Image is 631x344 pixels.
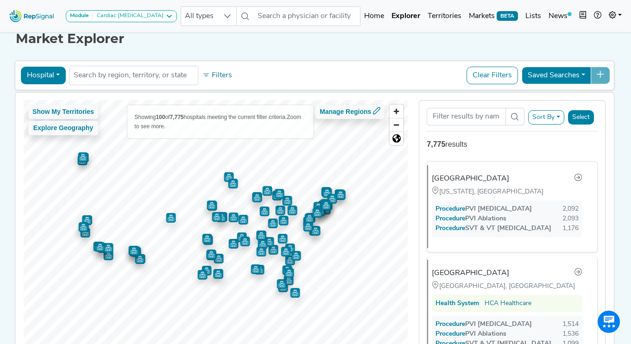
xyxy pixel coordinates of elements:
div: Map marker [95,242,105,252]
div: Map marker [239,215,248,225]
div: 1,176 [562,224,579,233]
button: Clear Filters [467,67,518,84]
a: Go to hospital profile [574,267,582,279]
div: Map marker [291,251,301,261]
div: Map marker [321,199,330,209]
div: Map marker [255,265,265,275]
div: PVI [MEDICAL_DATA] [435,204,532,214]
div: Map marker [272,191,282,200]
a: Go to hospital profile [574,173,582,185]
span: Procedure [445,331,465,338]
div: 1,536 [562,329,579,339]
input: Search Term [427,108,506,125]
button: Show My Territories [28,105,98,119]
button: Explore Geography [28,121,98,135]
div: Map marker [104,250,114,260]
div: results [427,139,598,150]
button: Zoom out [390,118,403,131]
div: Map marker [98,243,108,253]
span: Procedure [445,321,465,328]
div: Map marker [79,153,89,163]
div: Map marker [228,179,238,188]
div: Map marker [207,200,217,210]
div: 2,093 [562,214,579,224]
button: ModuleCardiac [MEDICAL_DATA] [66,10,177,22]
div: Map marker [240,237,250,246]
div: Map marker [224,172,234,182]
div: 2,092 [562,204,579,214]
button: Saved Searches [522,67,591,84]
div: Map marker [322,187,331,197]
div: Map marker [166,213,176,223]
span: All types [181,7,219,25]
div: Map marker [78,156,88,165]
a: Explorer [388,7,424,25]
div: Map marker [207,250,216,260]
span: Procedure [445,215,465,222]
div: PVI Ablations [435,214,506,224]
div: Map marker [82,215,92,225]
div: Map marker [283,196,292,206]
div: Map marker [252,193,262,202]
a: HCA Healthcare [485,299,531,308]
div: Map marker [281,247,291,256]
button: Hospital [21,67,66,84]
div: Map marker [131,246,140,256]
span: BETA [497,11,518,20]
b: 7,775 [170,114,183,120]
div: Map marker [311,226,321,236]
div: Map marker [81,228,90,238]
div: Map marker [285,256,295,265]
div: Map marker [269,245,278,255]
div: Map marker [202,266,212,275]
button: Manage Regions [315,105,385,119]
div: Map marker [290,288,300,298]
div: Map marker [323,200,333,210]
div: Map marker [214,254,224,263]
div: PVI Ablations [435,329,506,339]
div: [GEOGRAPHIC_DATA] [432,268,509,279]
div: Map marker [303,222,313,231]
div: SVT & VT [MEDICAL_DATA] [435,224,551,233]
div: Map marker [314,202,323,212]
div: Map marker [263,186,272,196]
div: Map marker [305,213,315,223]
div: Health System [435,299,479,308]
div: Map marker [218,212,227,222]
a: MarketsBETA [465,7,522,25]
div: Map marker [212,212,222,222]
div: Map marker [237,232,247,242]
div: Map marker [94,242,103,251]
button: Sort By [528,110,564,125]
a: Home [360,7,388,25]
div: Map marker [283,265,292,275]
span: Zoom to see more. [134,114,301,130]
span: Zoom out [390,119,403,131]
button: Zoom in [390,105,403,118]
div: Map marker [336,190,346,200]
div: Map marker [260,206,270,216]
div: Map marker [303,217,313,226]
div: Map marker [279,216,289,225]
div: Map marker [321,205,331,214]
div: Map marker [315,206,325,216]
div: Map marker [251,264,261,274]
button: Intel Book [575,7,590,25]
div: Map marker [208,201,217,211]
div: Map marker [288,206,297,215]
div: Map marker [104,243,114,253]
div: Map marker [214,269,223,279]
div: Map marker [135,254,145,264]
div: Map marker [252,192,262,202]
div: Map marker [285,244,295,253]
span: Procedure [445,206,465,213]
div: Map marker [229,239,239,249]
div: Map marker [229,213,239,222]
div: Map marker [257,231,266,240]
div: Map marker [79,222,89,232]
div: Map marker [130,247,139,256]
a: Lists [522,7,545,25]
h1: Market Explorer [16,31,615,47]
div: Map marker [203,235,213,245]
button: Reset bearing to north [390,131,403,145]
